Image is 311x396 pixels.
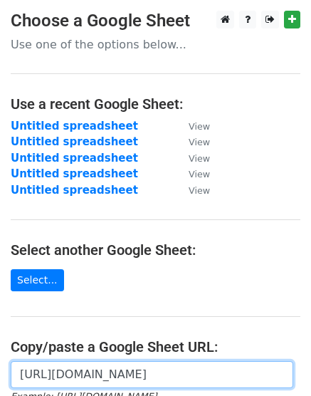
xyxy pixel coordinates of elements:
a: Untitled spreadsheet [11,120,138,132]
h3: Choose a Google Sheet [11,11,300,31]
a: View [174,120,210,132]
a: View [174,167,210,180]
a: View [174,135,210,148]
small: View [189,169,210,179]
iframe: Chat Widget [240,328,311,396]
h4: Copy/paste a Google Sheet URL: [11,338,300,355]
p: Use one of the options below... [11,37,300,52]
a: Untitled spreadsheet [11,184,138,197]
small: View [189,153,210,164]
a: Untitled spreadsheet [11,152,138,165]
a: Untitled spreadsheet [11,135,138,148]
h4: Select another Google Sheet: [11,241,300,259]
small: View [189,121,210,132]
input: Paste your Google Sheet URL here [11,361,293,388]
small: View [189,137,210,147]
h4: Use a recent Google Sheet: [11,95,300,113]
a: Select... [11,269,64,291]
a: View [174,152,210,165]
a: View [174,184,210,197]
a: Untitled spreadsheet [11,167,138,180]
small: View [189,185,210,196]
